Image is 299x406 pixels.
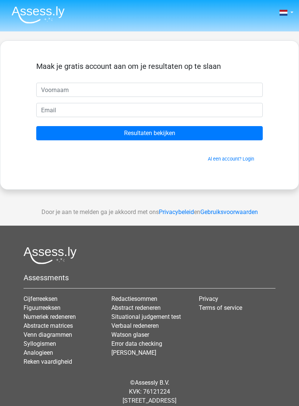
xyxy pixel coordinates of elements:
[24,304,61,311] a: Figuurreeksen
[24,247,77,264] img: Assessly logo
[36,62,263,71] h5: Maak je gratis account aan om je resultaten op te slaan
[159,208,194,216] a: Privacybeleid
[111,322,159,329] a: Verbaal redeneren
[36,83,263,97] input: Voornaam
[208,156,254,162] a: Al een account? Login
[199,304,242,311] a: Terms of service
[111,304,161,311] a: Abstract redeneren
[24,313,76,320] a: Numeriek redeneren
[36,103,263,117] input: Email
[24,331,72,338] a: Venn diagrammen
[24,358,72,365] a: Reken vaardigheid
[200,208,258,216] a: Gebruiksvoorwaarden
[24,349,53,356] a: Analogieen
[36,126,263,140] input: Resultaten bekijken
[24,340,56,347] a: Syllogismen
[12,6,65,24] img: Assessly
[24,295,58,302] a: Cijferreeksen
[24,273,275,282] h5: Assessments
[111,295,157,302] a: Redactiesommen
[111,313,181,320] a: Situational judgement test
[24,322,73,329] a: Abstracte matrices
[111,340,162,347] a: Error data checking
[111,349,156,356] a: [PERSON_NAME]
[199,295,218,302] a: Privacy
[111,331,149,338] a: Watson glaser
[135,379,169,386] a: Assessly B.V.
